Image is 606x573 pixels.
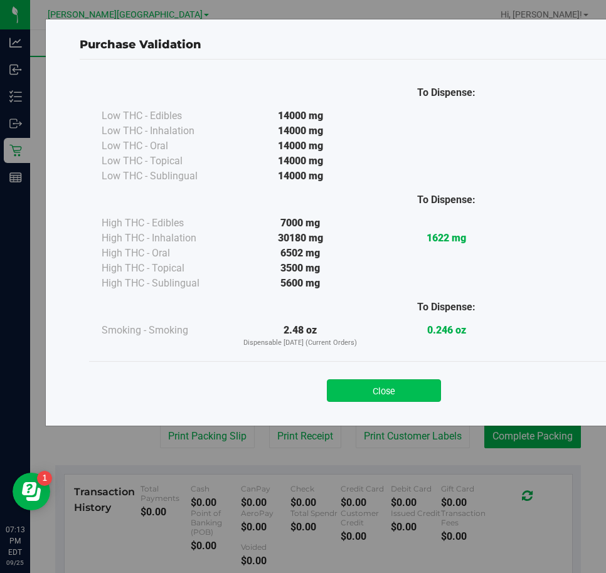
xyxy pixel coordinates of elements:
[102,246,227,261] div: High THC - Oral
[373,192,519,208] div: To Dispense:
[227,139,373,154] div: 14000 mg
[227,323,373,349] div: 2.48 oz
[227,338,373,349] p: Dispensable [DATE] (Current Orders)
[102,261,227,276] div: High THC - Topical
[373,300,519,315] div: To Dispense:
[227,108,373,124] div: 14000 mg
[327,379,441,402] button: Close
[227,231,373,246] div: 30180 mg
[102,124,227,139] div: Low THC - Inhalation
[80,38,201,51] span: Purchase Validation
[102,139,227,154] div: Low THC - Oral
[227,216,373,231] div: 7000 mg
[102,169,227,184] div: Low THC - Sublingual
[227,261,373,276] div: 3500 mg
[102,216,227,231] div: High THC - Edibles
[373,85,519,100] div: To Dispense:
[102,154,227,169] div: Low THC - Topical
[427,232,466,244] strong: 1622 mg
[227,276,373,291] div: 5600 mg
[102,323,227,338] div: Smoking - Smoking
[227,246,373,261] div: 6502 mg
[427,324,466,336] strong: 0.246 oz
[102,108,227,124] div: Low THC - Edibles
[13,473,50,510] iframe: Resource center
[227,154,373,169] div: 14000 mg
[227,169,373,184] div: 14000 mg
[102,231,227,246] div: High THC - Inhalation
[102,276,227,291] div: High THC - Sublingual
[37,471,52,486] iframe: Resource center unread badge
[227,124,373,139] div: 14000 mg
